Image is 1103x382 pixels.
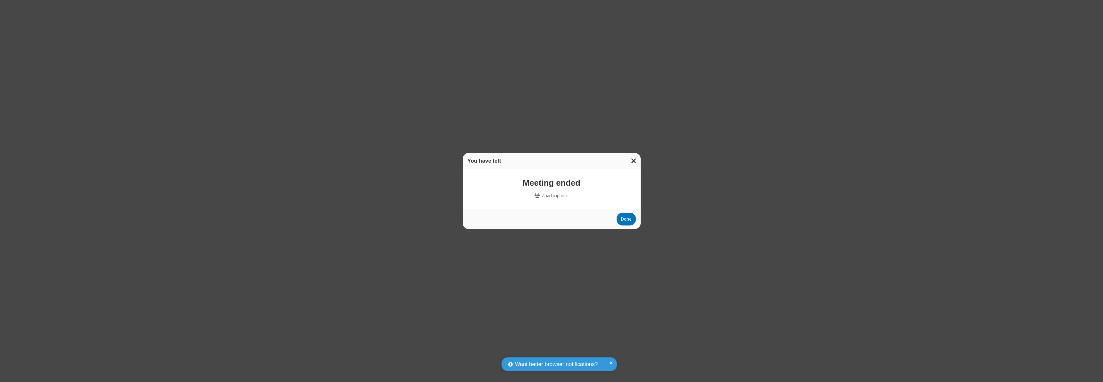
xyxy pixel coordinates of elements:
p: 2 participants [486,192,617,199]
button: Close modal [627,153,641,169]
h3: Meeting ended [486,178,617,187]
h3: You have left [467,158,636,164]
button: Done [617,213,636,225]
span: Want better browser notifications? [515,360,598,369]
